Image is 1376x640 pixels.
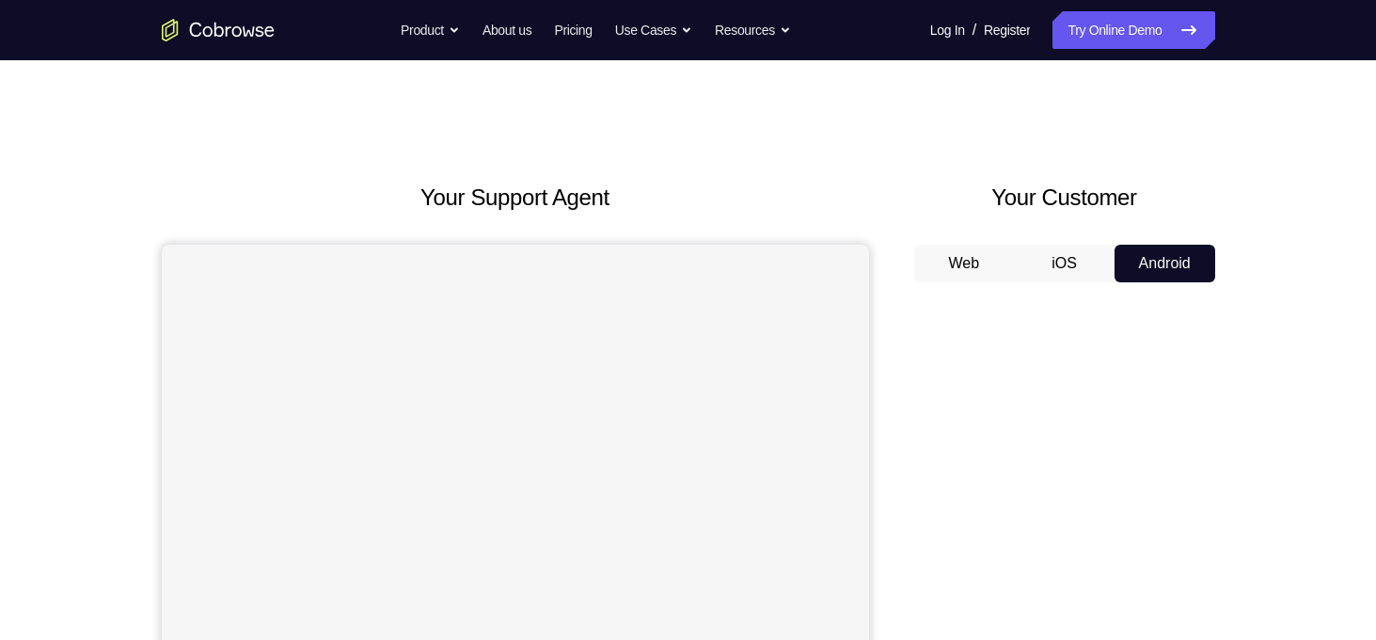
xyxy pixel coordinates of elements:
[401,11,460,49] button: Product
[554,11,592,49] a: Pricing
[914,245,1015,282] button: Web
[162,19,275,41] a: Go to the home page
[1014,245,1115,282] button: iOS
[715,11,791,49] button: Resources
[914,181,1215,215] h2: Your Customer
[1115,245,1215,282] button: Android
[984,11,1030,49] a: Register
[973,19,976,41] span: /
[482,11,531,49] a: About us
[162,181,869,215] h2: Your Support Agent
[615,11,692,49] button: Use Cases
[1052,11,1214,49] a: Try Online Demo
[930,11,965,49] a: Log In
